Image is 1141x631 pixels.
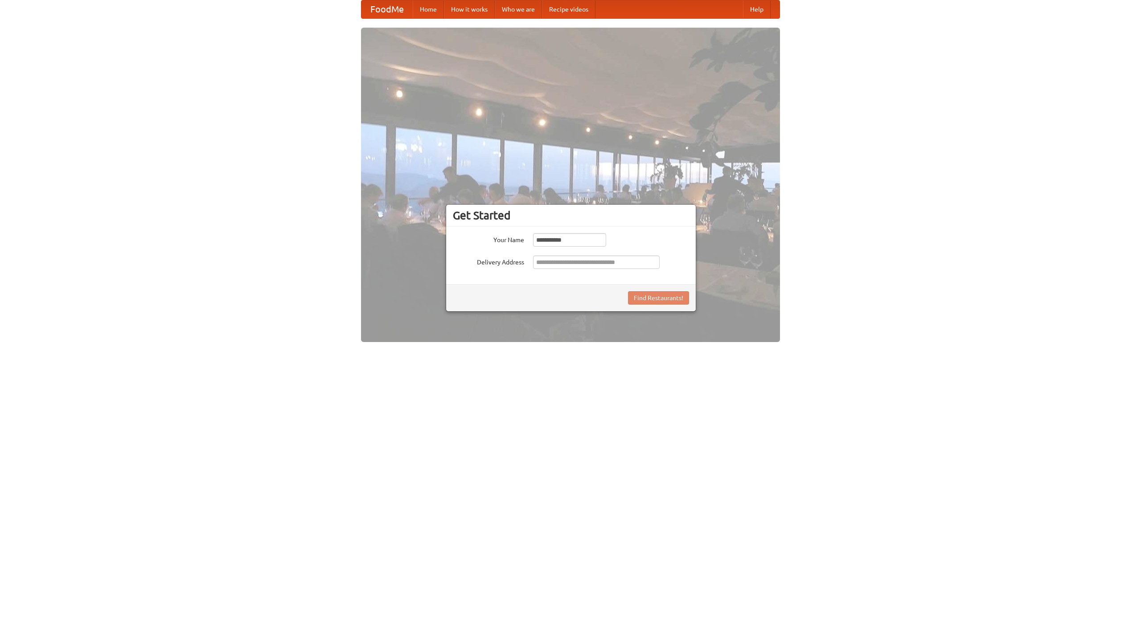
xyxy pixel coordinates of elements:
a: Home [413,0,444,18]
a: How it works [444,0,495,18]
label: Your Name [453,233,524,244]
a: FoodMe [361,0,413,18]
a: Who we are [495,0,542,18]
a: Recipe videos [542,0,595,18]
a: Help [743,0,771,18]
button: Find Restaurants! [628,291,689,305]
h3: Get Started [453,209,689,222]
label: Delivery Address [453,256,524,267]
